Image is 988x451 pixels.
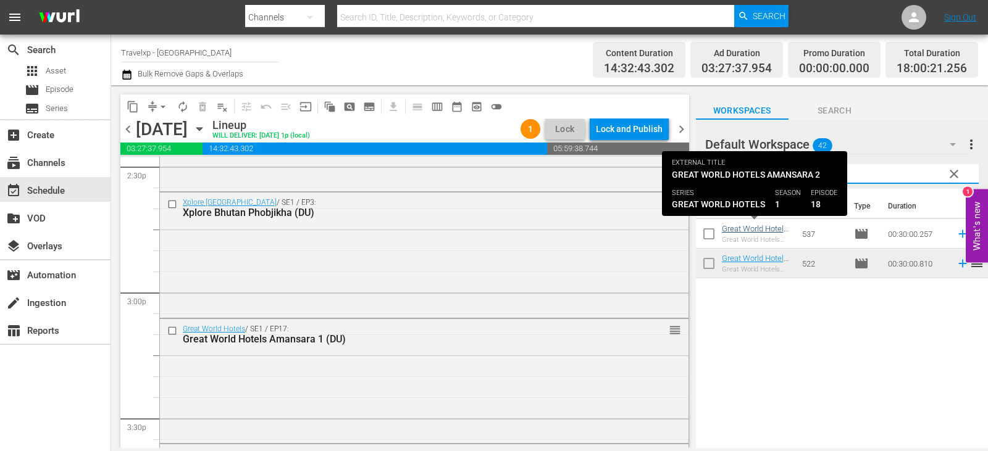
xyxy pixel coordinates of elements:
[157,101,169,113] span: arrow_drop_down
[964,130,979,159] button: more_vert
[669,197,681,209] button: reorder
[963,186,973,196] div: 1
[123,97,143,117] span: Copy Lineup
[701,62,772,76] span: 03:27:37.954
[897,62,967,76] span: 18:00:21.256
[722,236,792,244] div: Great World Hotels Amansara 2
[30,3,89,32] img: ans4CAIJ8jUAAAAAAAAAAAAAAAAAAAAAAAAgQb4GAAAAAAAAAAAAAAAAAAAAAAAAJMjXAAAAAAAAAAAAAAAAAAAAAAAAgAT5G...
[944,12,976,22] a: Sign Out
[669,323,681,337] span: reorder
[590,118,669,140] button: Lock and Publish
[596,118,663,140] div: Lock and Publish
[6,43,21,57] span: Search
[183,198,621,218] div: / SE1 / EP3:
[447,97,467,117] span: Month Calendar View
[359,97,379,117] span: Create Series Block
[6,183,21,198] span: Schedule
[177,101,189,113] span: autorenew_outlined
[363,101,375,113] span: subtitles_outlined
[127,101,139,113] span: content_copy
[146,101,159,113] span: compress
[799,62,869,76] span: 00:00:00.000
[203,143,547,155] span: 14:32:43.302
[734,5,789,27] button: Search
[183,198,277,207] a: Xplore [GEOGRAPHIC_DATA]
[669,197,681,210] span: reorder
[7,10,22,25] span: menu
[547,143,689,155] span: 05:59:38.744
[883,249,951,278] td: 00:30:00.810
[795,189,847,223] th: Ext. ID
[722,254,789,272] a: Great World Hotels Amansara 1 (DU)
[6,268,21,283] span: Automation
[232,94,256,118] span: Customize Events
[521,124,540,134] span: 1
[451,101,463,113] span: date_range_outlined
[143,97,173,117] span: Remove Gaps & Overlaps
[431,101,443,113] span: calendar_view_week_outlined
[813,133,832,159] span: 42
[545,119,585,139] button: Lock
[722,265,792,273] div: Great World Hotels Amansara 1
[183,333,621,345] div: Great World Hotels Amansara 1 (DU)
[183,325,245,333] a: Great World Hotels
[212,132,310,140] div: WILL DELIVER: [DATE] 1p (local)
[944,163,963,183] button: clear
[276,97,296,117] span: Fill episodes with ad slates
[6,211,21,226] span: VOD
[46,83,73,96] span: Episode
[120,143,203,155] span: 03:27:37.954
[797,249,849,278] td: 522
[256,97,276,117] span: Revert to Primary Episode
[705,127,968,162] div: Default Workspace
[897,44,967,62] div: Total Duration
[25,83,40,97] span: Episode
[964,137,979,152] span: more_vert
[753,5,785,27] span: Search
[883,219,951,249] td: 00:30:00.257
[966,189,988,262] button: Open Feedback Widget
[193,97,212,117] span: Select an event to delete
[487,97,506,117] span: 24 hours Lineup View is OFF
[969,255,984,270] span: reorder
[212,118,310,132] div: Lineup
[471,101,483,113] span: preview_outlined
[490,101,503,113] span: toggle_off
[674,122,689,137] span: chevron_right
[467,97,487,117] span: View Backup
[956,227,969,241] svg: Add to Schedule
[296,97,316,117] span: Update Metadata from Key Asset
[183,207,621,218] div: Xplore Bhutan Phobjikha (DU)
[789,103,881,118] span: Search
[25,101,40,116] span: Series
[120,122,136,137] span: chevron_left
[183,325,621,345] div: / SE1 / EP17:
[854,256,869,271] span: Episode
[343,101,356,113] span: pageview_outlined
[701,44,772,62] div: Ad Duration
[136,119,188,139] div: [DATE]
[696,103,789,118] span: Workspaces
[881,189,955,223] th: Duration
[316,94,340,118] span: Refresh All Search Blocks
[212,97,232,117] span: Clear Lineup
[797,219,849,249] td: 537
[722,224,789,242] a: Great World Hotels Amansara 2 (DU)
[6,128,21,143] span: Create
[604,44,674,62] div: Content Duration
[6,323,21,338] span: Reports
[722,189,795,223] th: Title
[46,102,68,115] span: Series
[550,123,580,136] span: Lock
[847,189,881,223] th: Type
[6,296,21,310] span: Ingestion
[604,62,674,76] span: 14:32:43.302
[173,97,193,117] span: Loop Content
[340,97,359,117] span: Create Search Block
[799,44,869,62] div: Promo Duration
[854,226,869,241] span: Episode
[25,64,40,78] span: Asset
[299,101,312,113] span: input
[669,323,681,336] button: reorder
[947,167,961,181] span: clear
